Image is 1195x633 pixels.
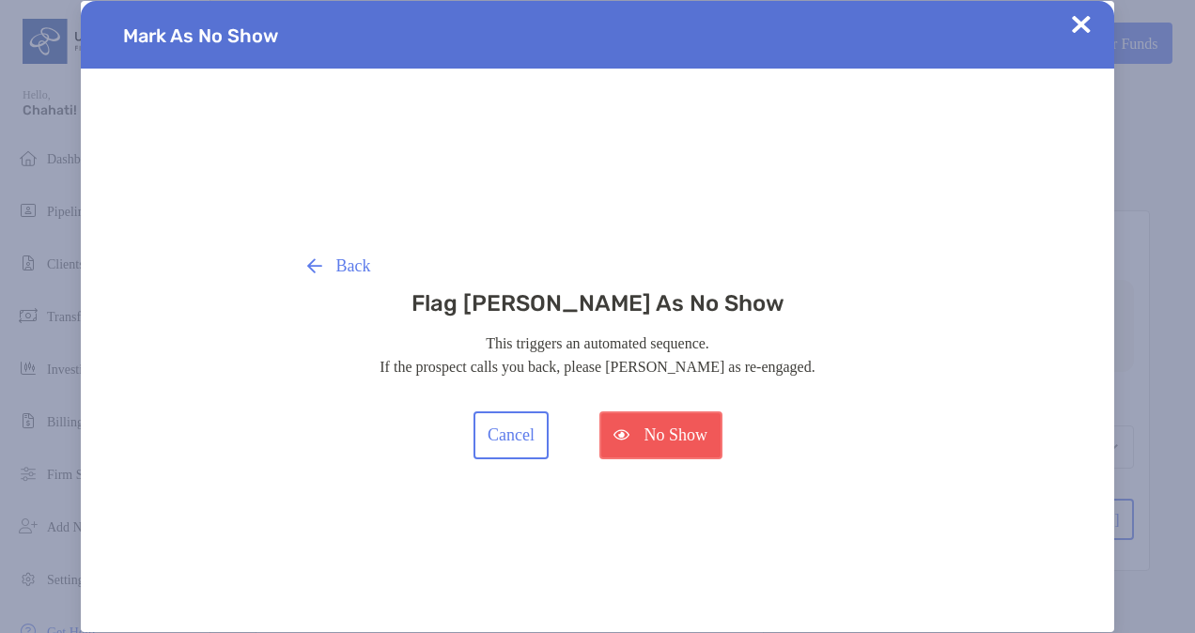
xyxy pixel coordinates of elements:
[307,258,322,273] img: button icon
[292,290,903,316] h3: Flag [PERSON_NAME] As No Show
[599,411,722,459] button: No Show
[292,242,385,290] button: Back
[613,429,629,440] img: button icon
[473,411,550,459] button: Cancel
[292,355,903,378] p: If the prospect calls you back, please [PERSON_NAME] as re-engaged.
[292,332,903,355] p: This triggers an automated sequence.
[123,24,278,47] span: Mark As No Show
[1072,15,1091,34] img: Close Updates Zoe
